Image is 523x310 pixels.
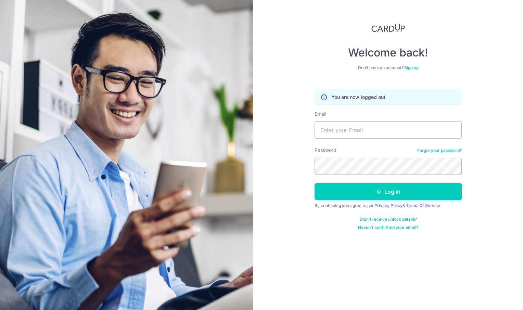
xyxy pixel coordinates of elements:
a: Forgot your password? [417,148,462,153]
div: Don’t have an account? [315,65,462,70]
a: Haven't confirmed your email? [358,225,418,230]
label: Email [315,111,326,117]
a: Privacy Policy [374,203,403,208]
a: Didn't receive unlock details? [360,217,417,222]
img: CardUp Logo [371,24,405,32]
label: Password [315,147,336,154]
p: You are now logged out [331,94,385,101]
a: Terms Of Service [406,203,440,208]
button: Log in [315,183,462,200]
a: Sign up [404,65,419,70]
div: By continuing you agree to our & [315,203,462,208]
input: Enter your Email [315,121,462,139]
h4: Welcome back! [315,46,462,60]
